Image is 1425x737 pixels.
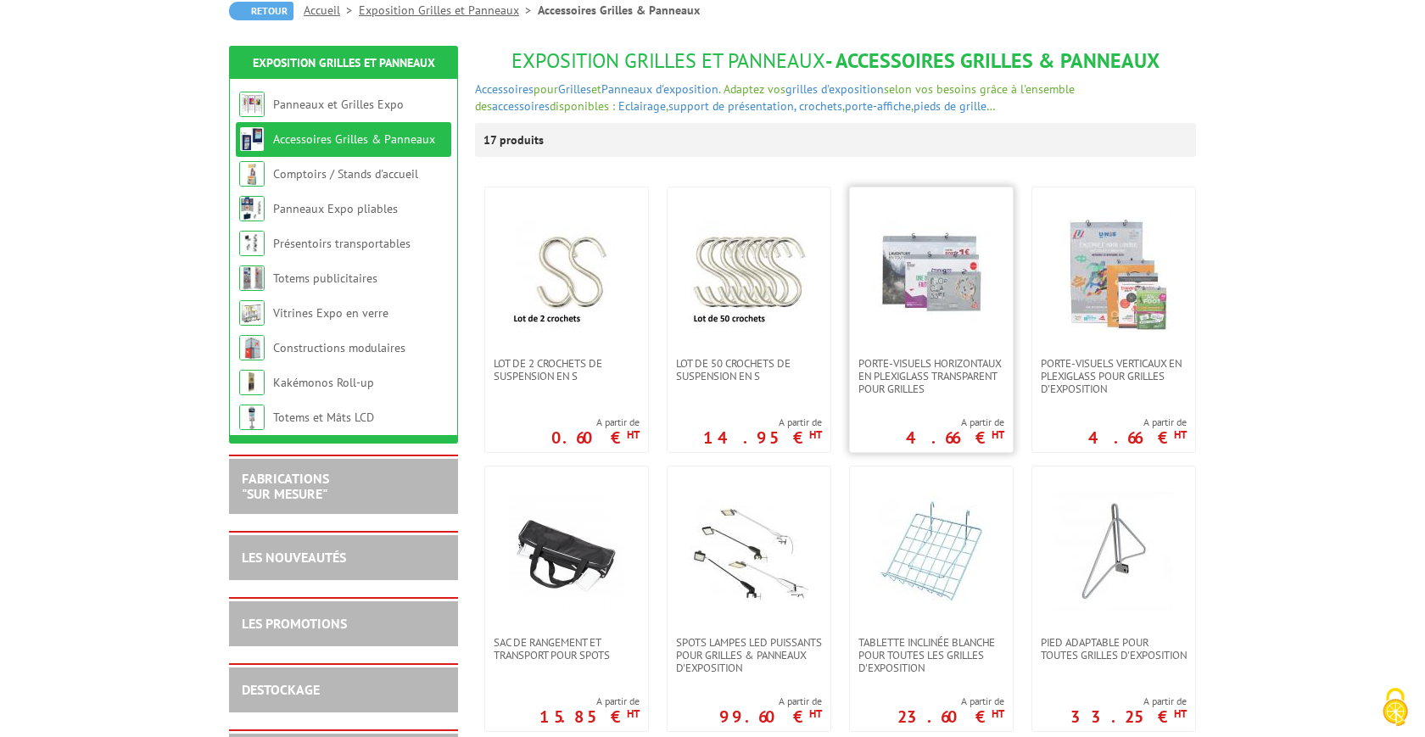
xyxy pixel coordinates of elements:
[668,357,830,382] a: Lot de 50 crochets de suspension en S
[239,231,265,256] img: Présentoirs transportables
[239,370,265,395] img: Kakémonos Roll-up
[242,549,346,566] a: LES NOUVEAUTÉS
[718,81,785,97] span: . Adaptez vos
[239,405,265,430] img: Totems et Mâts LCD
[475,81,1075,114] font: , , , …
[494,357,640,382] span: Lot de 2 crochets de suspension en S
[239,92,265,117] img: Panneaux et Grilles Expo
[273,375,374,390] a: Kakémonos Roll-up
[719,712,822,722] p: 99.60 €
[273,131,435,147] a: Accessoires Grilles & Panneaux
[239,335,265,360] img: Constructions modulaires
[850,357,1013,395] a: Porte-visuels horizontaux en plexiglass transparent pour grilles
[897,695,1004,708] span: A partir de
[1088,433,1187,443] p: 4.66 €
[273,166,418,181] a: Comptoirs / Stands d'accueil
[627,427,640,442] sup: HT
[906,433,1004,443] p: 4.66 €
[872,213,991,332] img: Porte-visuels horizontaux en plexiglass transparent pour grilles
[676,357,822,382] span: Lot de 50 crochets de suspension en S
[627,706,640,721] sup: HT
[1032,357,1195,395] a: Porte-visuels verticaux en plexiglass pour grilles d'exposition
[273,271,377,286] a: Totems publicitaires
[539,712,640,722] p: 15.85 €
[1366,679,1425,737] button: Cookies (fenêtre modale)
[511,47,825,74] span: Exposition Grilles et Panneaux
[273,410,374,425] a: Totems et Mâts LCD
[914,98,986,114] a: pieds de grille
[492,98,550,114] a: accessoires
[858,636,1004,674] span: Tablette inclinée blanche pour toutes les grilles d'exposition
[703,416,822,429] span: A partir de
[359,3,538,18] a: Exposition Grilles et Panneaux
[794,98,842,114] a: , crochets
[239,196,265,221] img: Panneaux Expo pliables
[703,433,822,443] p: 14.95 €
[845,98,911,114] a: porte-affiche
[601,81,718,97] a: Panneaux d'exposition
[591,81,601,97] span: et
[253,55,435,70] a: Exposition Grilles et Panneaux
[690,492,808,611] img: SPOTS LAMPES LED PUISSANTS POUR GRILLES & PANNEAUX d'exposition
[551,433,640,443] p: 0.60 €
[719,695,822,708] span: A partir de
[485,357,648,382] a: Lot de 2 crochets de suspension en S
[494,636,640,662] span: Sac de rangement et transport pour spots
[872,492,991,611] img: Tablette inclinée blanche pour toutes les grilles d'exposition
[273,305,388,321] a: Vitrines Expo en verre
[1054,492,1173,611] img: Pied adaptable pour toutes grilles d'exposition
[809,706,822,721] sup: HT
[242,681,320,698] a: DESTOCKAGE
[507,213,626,332] img: Lot de 2 crochets de suspension en S
[550,98,615,114] span: disponibles :
[906,416,1004,429] span: A partir de
[668,636,830,674] a: SPOTS LAMPES LED PUISSANTS POUR GRILLES & PANNEAUX d'exposition
[1041,357,1187,395] span: Porte-visuels verticaux en plexiglass pour grilles d'exposition
[1088,416,1187,429] span: A partir de
[1054,213,1173,332] img: Porte-visuels verticaux en plexiglass pour grilles d'exposition
[897,712,1004,722] p: 23.60 €
[273,340,405,355] a: Constructions modulaires
[1174,427,1187,442] sup: HT
[242,470,329,502] a: FABRICATIONS"Sur Mesure"
[785,81,884,97] a: grilles d'exposition
[1374,686,1417,729] img: Cookies (fenêtre modale)
[242,615,347,632] a: LES PROMOTIONS
[273,97,404,112] a: Panneaux et Grilles Expo
[239,126,265,152] img: Accessoires Grilles & Panneaux
[618,98,666,114] a: Eclairage
[534,81,558,97] span: pour
[475,50,1196,72] h1: - Accessoires Grilles & Panneaux
[485,636,648,662] a: Sac de rangement et transport pour spots
[809,427,822,442] sup: HT
[850,636,1013,674] a: Tablette inclinée blanche pour toutes les grilles d'exposition
[239,300,265,326] img: Vitrines Expo en verre
[858,357,1004,395] span: Porte-visuels horizontaux en plexiglass transparent pour grilles
[239,265,265,291] img: Totems publicitaires
[539,695,640,708] span: A partir de
[1070,712,1187,722] p: 33.25 €
[992,706,1004,721] sup: HT
[1070,695,1187,708] span: A partir de
[558,81,591,97] a: Grilles
[483,123,547,157] p: 17 produits
[992,427,1004,442] sup: HT
[551,416,640,429] span: A partir de
[239,161,265,187] img: Comptoirs / Stands d'accueil
[690,213,808,332] img: Lot de 50 crochets de suspension en S
[676,636,822,674] span: SPOTS LAMPES LED PUISSANTS POUR GRILLES & PANNEAUX d'exposition
[1174,706,1187,721] sup: HT
[507,492,626,611] img: Sac de rangement et transport pour spots
[229,2,293,20] a: Retour
[475,81,1075,114] span: selon vos besoins grâce à l'ensemble des
[1041,636,1187,662] span: Pied adaptable pour toutes grilles d'exposition
[668,98,794,114] a: support de présentation
[1032,636,1195,662] a: Pied adaptable pour toutes grilles d'exposition
[538,2,700,19] li: Accessoires Grilles & Panneaux
[273,236,411,251] a: Présentoirs transportables
[475,81,534,97] a: Accessoires
[304,3,359,18] a: Accueil
[273,201,398,216] a: Panneaux Expo pliables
